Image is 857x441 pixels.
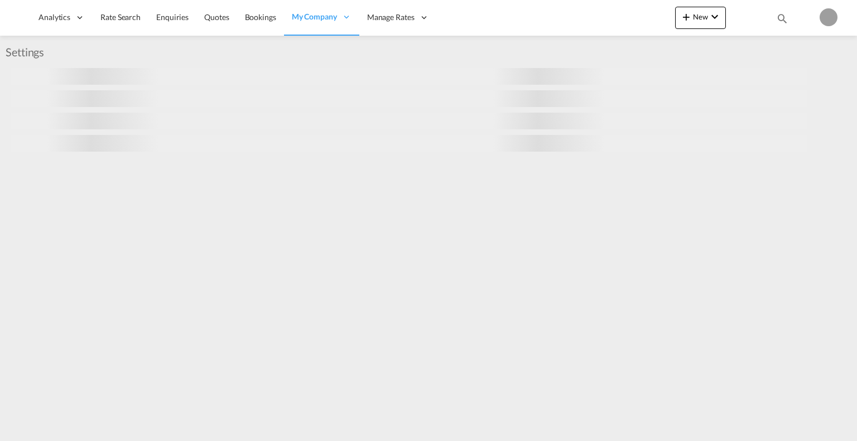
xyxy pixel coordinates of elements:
[245,12,276,22] span: Bookings
[680,10,693,23] md-icon: icon-plus 400-fg
[156,12,189,22] span: Enquiries
[100,12,141,22] span: Rate Search
[708,10,721,23] md-icon: icon-chevron-down
[204,12,229,22] span: Quotes
[680,12,721,21] span: New
[795,8,814,27] span: Help
[675,7,726,29] button: icon-plus 400-fgNewicon-chevron-down
[38,12,70,23] span: Analytics
[776,12,788,25] md-icon: icon-magnify
[6,44,50,60] div: Settings
[292,11,337,22] span: My Company
[776,12,788,29] div: icon-magnify
[795,8,820,28] div: Help
[367,12,415,23] span: Manage Rates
